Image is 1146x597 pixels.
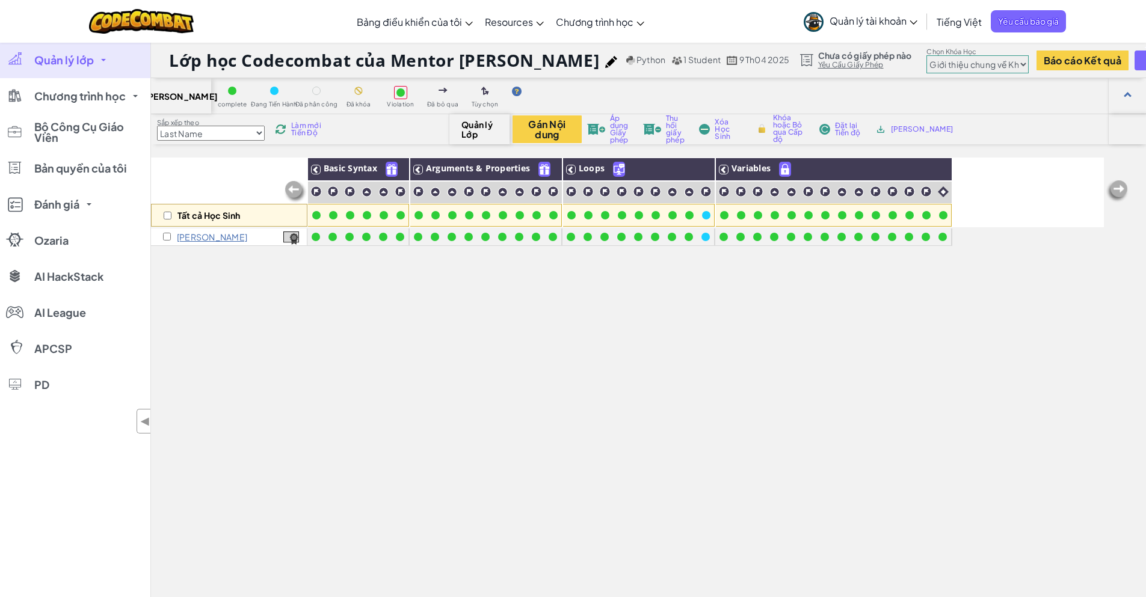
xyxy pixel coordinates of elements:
[512,87,522,96] img: IconHint.svg
[626,56,635,65] img: python.png
[926,47,1029,57] label: Chọn Khóa Học
[251,101,297,108] span: Đang Tiến Hành
[991,10,1066,32] a: Yêu cầu báo giá
[362,187,372,197] img: IconPracticeLevel.svg
[485,16,533,28] span: Resources
[735,186,747,197] img: IconChallengeLevel.svg
[347,101,371,108] span: Đã khóa
[327,186,339,197] img: IconChallengeLevel.svg
[756,123,768,134] img: IconLock.svg
[854,187,864,197] img: IconPracticeLevel.svg
[739,54,790,65] span: 9 Th04 2025
[798,2,923,40] a: Quản lý tài khoản
[684,187,694,197] img: IconPracticeLevel.svg
[727,56,738,65] img: calendar.svg
[34,91,126,102] span: Chương trình học
[461,120,497,139] span: Quản lý Lớp
[587,124,605,135] img: IconLicenseApply.svg
[463,186,475,197] img: IconChallengeLevel.svg
[169,49,599,72] h1: Lớp học Codecombat của Mentor [PERSON_NAME]
[718,186,730,197] img: IconChallengeLevel.svg
[700,186,712,197] img: IconChallengeLevel.svg
[177,232,247,242] p: Chí Nam
[144,91,218,101] span: [PERSON_NAME]
[667,187,677,197] img: IconPracticeLevel.svg
[699,124,710,135] img: IconRemoveStudents.svg
[769,187,780,197] img: IconPracticeLevel.svg
[513,115,582,143] button: Gán Nội dung
[89,9,194,34] img: CodeCombat logo
[875,124,886,135] img: IconArchive.svg
[34,199,79,210] span: Đánh giá
[650,186,661,197] img: IconChallengeLevel.svg
[157,118,265,127] label: Sắp xếp theo
[636,54,665,65] span: Python
[547,186,559,197] img: IconChallengeLevel.svg
[387,101,414,108] span: Violation
[550,5,650,38] a: Chương trình học
[732,162,771,174] span: Variables
[904,186,915,197] img: IconChallengeLevel.svg
[177,210,240,220] p: Tất cả Học Sinh
[283,230,299,243] a: View Course Completion Certificate
[780,162,790,176] img: IconPaidLevel.svg
[310,186,322,197] img: IconChallengeLevel.svg
[579,162,605,174] span: Loops
[565,186,577,197] img: IconChallengeLevel.svg
[803,186,814,197] img: IconChallengeLevel.svg
[295,101,338,108] span: Đã phân công
[480,186,491,197] img: IconChallengeLevel.svg
[426,162,530,174] span: Arguments & Properties
[479,5,550,38] a: Resources
[599,186,611,197] img: IconChallengeLevel.svg
[938,186,949,197] img: IconIntro.svg
[837,187,847,197] img: IconPracticeLevel.svg
[818,51,912,60] span: Chưa có giấy phép nào
[275,124,286,135] img: IconReload.svg
[643,124,661,135] img: IconLicenseRevoke.svg
[34,271,103,282] span: AI HackStack
[937,16,982,28] span: Tiếng Việt
[427,101,458,108] span: Đã bỏ qua
[891,126,953,133] span: [PERSON_NAME]
[218,101,247,108] span: complete
[395,186,406,197] img: IconChallengeLevel.svg
[34,163,127,174] span: Bản quyền của tôi
[430,187,440,197] img: IconPracticeLevel.svg
[34,307,86,318] span: AI League
[786,187,796,197] img: IconPracticeLevel.svg
[683,54,721,65] span: 1 Student
[835,122,864,136] span: Đặt lại Tiến độ
[920,186,932,197] img: IconChallengeLevel.svg
[498,187,508,197] img: IconPracticeLevel.svg
[283,180,307,204] img: Arrow_Left_Inactive.png
[830,14,917,27] span: Quản lý tài khoản
[887,186,898,197] img: IconChallengeLevel.svg
[1037,51,1129,70] a: Báo cáo Kết quả
[931,5,988,38] a: Tiếng Việt
[752,186,763,197] img: IconChallengeLevel.svg
[715,118,744,140] span: Xóa Học Sinh
[614,162,624,176] img: IconUnlockWithCall.svg
[819,124,830,135] img: IconReset.svg
[773,114,809,143] span: Khóa hoặc Bỏ qua Cấp độ
[818,60,912,70] a: Yêu Cầu Giấy Phép
[539,162,550,176] img: IconFreeLevelv2.svg
[870,186,881,197] img: IconChallengeLevel.svg
[633,186,644,197] img: IconChallengeLevel.svg
[556,16,633,28] span: Chương trình học
[291,122,328,136] span: Làm mới Tiến Độ
[605,56,617,68] img: iconPencil.svg
[439,88,448,93] img: IconSkippedLevel.svg
[514,187,525,197] img: IconPracticeLevel.svg
[447,187,457,197] img: IconPracticeLevel.svg
[819,186,831,197] img: IconChallengeLevel.svg
[531,186,542,197] img: IconChallengeLevel.svg
[34,235,69,246] span: Ozaria
[386,162,397,176] img: IconFreeLevelv2.svg
[344,186,356,197] img: IconChallengeLevel.svg
[1105,179,1129,203] img: Arrow_Left_Inactive.png
[472,101,499,108] span: Tùy chọn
